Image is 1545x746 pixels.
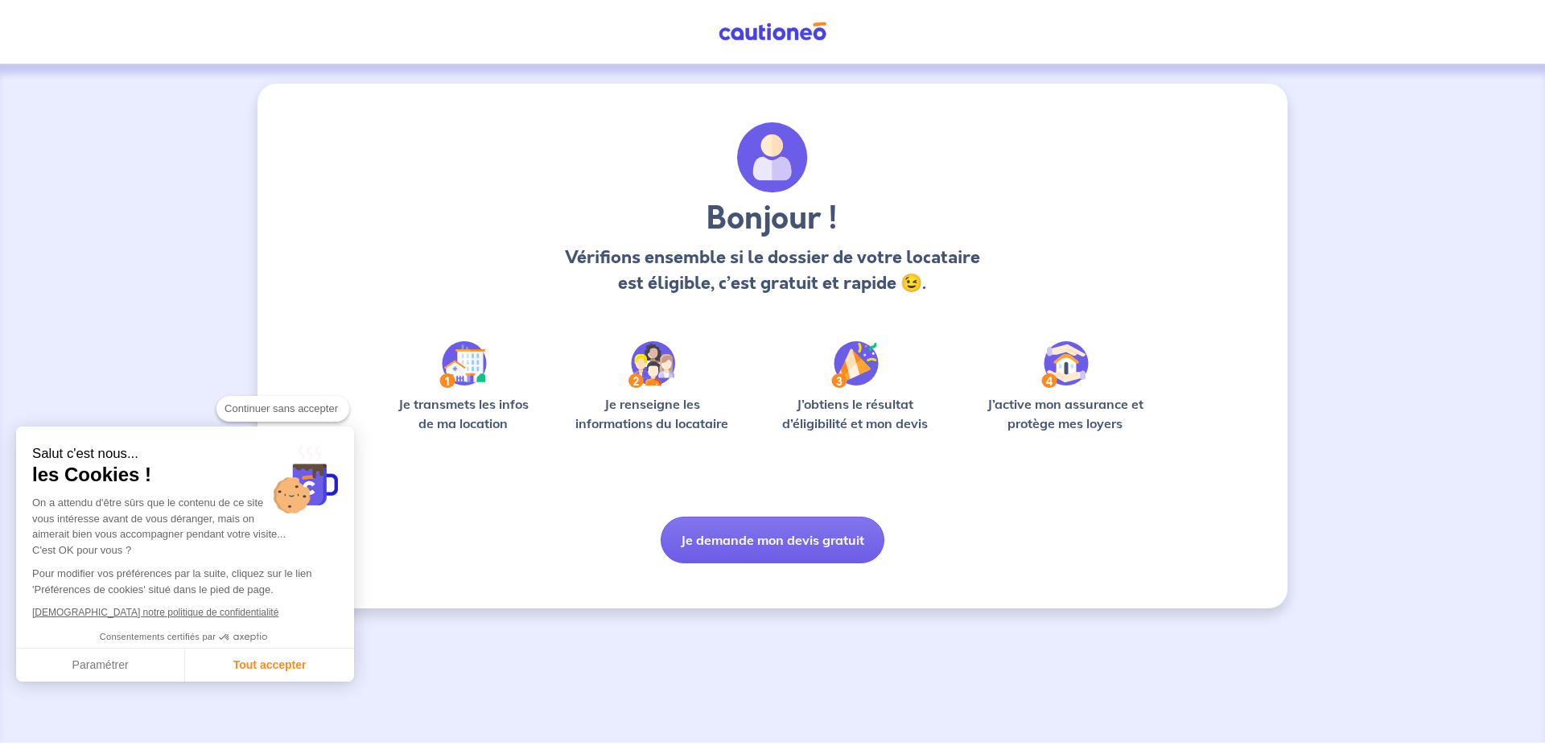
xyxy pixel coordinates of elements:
div: On a attendu d'être sûrs que le contenu de ce site vous intéresse avant de vous déranger, mais on... [32,495,338,558]
p: Vérifions ensemble si le dossier de votre locataire est éligible, c’est gratuit et rapide 😉. [560,245,984,296]
span: Consentements certifiés par [100,633,216,641]
svg: Axeptio [219,613,267,662]
span: Continuer sans accepter [225,401,341,417]
p: Pour modifier vos préférences par la suite, cliquez sur le lien 'Préférences de cookies' situé da... [32,566,338,597]
p: J’obtiens le résultat d’éligibilité et mon devis [764,394,946,433]
img: /static/f3e743aab9439237c3e2196e4328bba9/Step-3.svg [831,341,879,388]
p: J’active mon assurance et protège mes loyers [971,394,1159,433]
img: /static/90a569abe86eec82015bcaae536bd8e6/Step-1.svg [439,341,487,388]
img: archivate [737,122,808,193]
h3: Bonjour ! [560,200,984,238]
a: [DEMOGRAPHIC_DATA] notre politique de confidentialité [32,607,278,618]
button: Tout accepter [185,649,354,682]
button: Consentements certifiés par [92,627,278,648]
img: Cautioneo [712,22,833,42]
span: les Cookies ! [32,463,338,487]
img: /static/c0a346edaed446bb123850d2d04ad552/Step-2.svg [628,341,675,388]
img: /static/bfff1cf634d835d9112899e6a3df1a5d/Step-4.svg [1041,341,1089,388]
button: Paramétrer [16,649,185,682]
small: Salut c'est nous... [32,446,338,463]
p: Je renseigne les informations du locataire [566,394,739,433]
button: Je demande mon devis gratuit [661,517,884,563]
button: Continuer sans accepter [216,396,349,422]
p: Je transmets les infos de ma location [386,394,540,433]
